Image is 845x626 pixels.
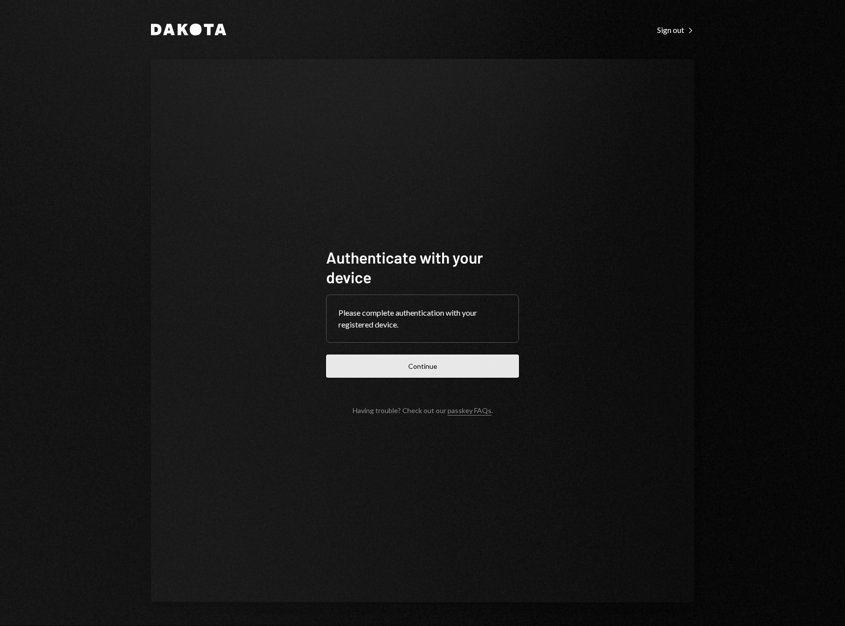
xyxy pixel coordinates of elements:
[338,307,507,330] div: Please complete authentication with your registered device.
[353,406,493,415] div: Having trouble? Check out our .
[448,406,491,416] a: passkey FAQs
[657,25,694,35] div: Sign out
[657,24,694,35] a: Sign out
[326,247,519,287] h1: Authenticate with your device
[326,355,519,378] button: Continue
